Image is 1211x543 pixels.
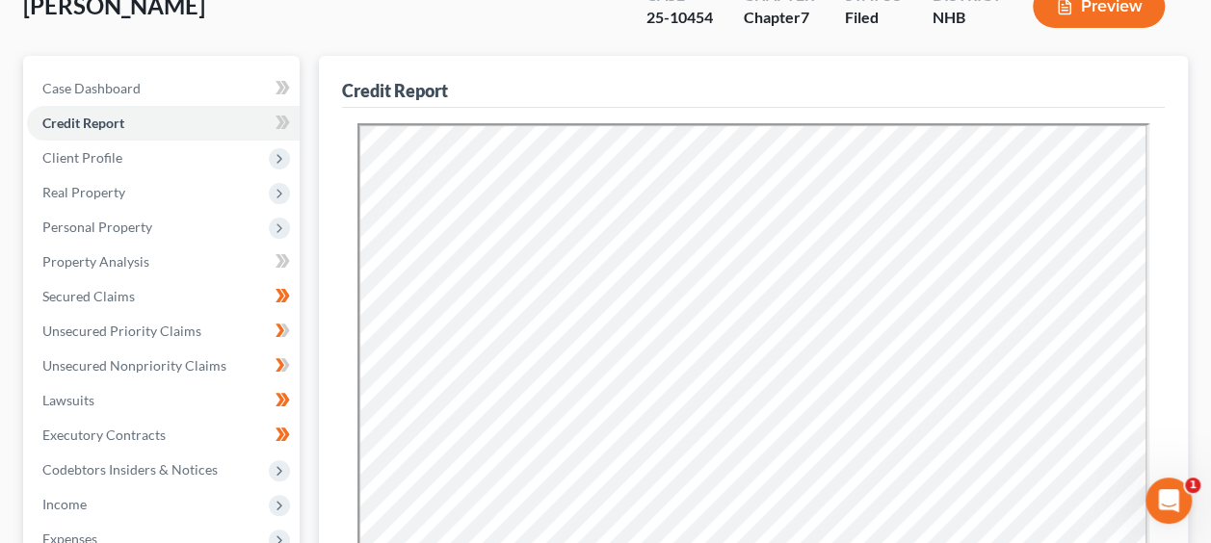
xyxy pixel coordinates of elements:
[342,79,448,102] div: Credit Report
[933,7,1002,29] div: NHB
[27,71,300,106] a: Case Dashboard
[42,80,141,96] span: Case Dashboard
[27,349,300,383] a: Unsecured Nonpriority Claims
[42,253,149,270] span: Property Analysis
[42,288,135,304] span: Secured Claims
[27,383,300,418] a: Lawsuits
[42,149,122,166] span: Client Profile
[27,314,300,349] a: Unsecured Priority Claims
[42,461,218,478] span: Codebtors Insiders & Notices
[744,7,814,29] div: Chapter
[27,279,300,314] a: Secured Claims
[646,7,713,29] div: 25-10454
[1185,478,1200,493] span: 1
[42,323,201,339] span: Unsecured Priority Claims
[42,427,166,443] span: Executory Contracts
[27,245,300,279] a: Property Analysis
[27,418,300,452] a: Executory Contracts
[1145,478,1192,524] iframe: Intercom live chat
[42,392,94,408] span: Lawsuits
[42,219,152,235] span: Personal Property
[42,184,125,200] span: Real Property
[845,7,902,29] div: Filed
[27,106,300,141] a: Credit Report
[42,357,226,374] span: Unsecured Nonpriority Claims
[801,8,809,26] span: 7
[42,496,87,512] span: Income
[42,115,124,131] span: Credit Report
